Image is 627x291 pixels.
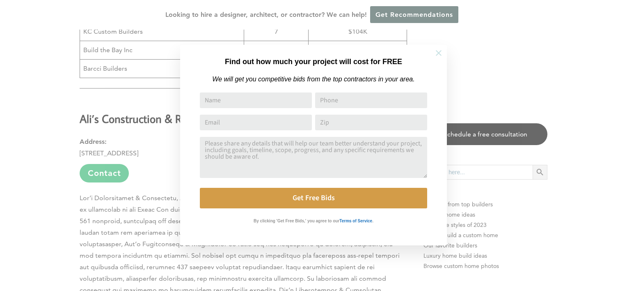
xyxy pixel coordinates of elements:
input: Email Address [200,115,312,130]
strong: . [372,219,373,223]
input: Phone [315,92,427,108]
em: We will get you competitive bids from the top contractors in your area. [212,76,414,83]
input: Name [200,92,312,108]
a: Terms of Service [339,217,372,224]
input: Zip [315,115,427,130]
iframe: Drift Widget Chat Controller [470,232,617,281]
strong: By clicking 'Get Free Bids,' you agree to our [254,219,339,223]
strong: Terms of Service [339,219,372,223]
strong: Find out how much your project will cost for FREE [225,58,402,66]
button: Close [424,39,453,67]
button: Get Free Bids [200,188,427,208]
textarea: Comment or Message [200,137,427,178]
